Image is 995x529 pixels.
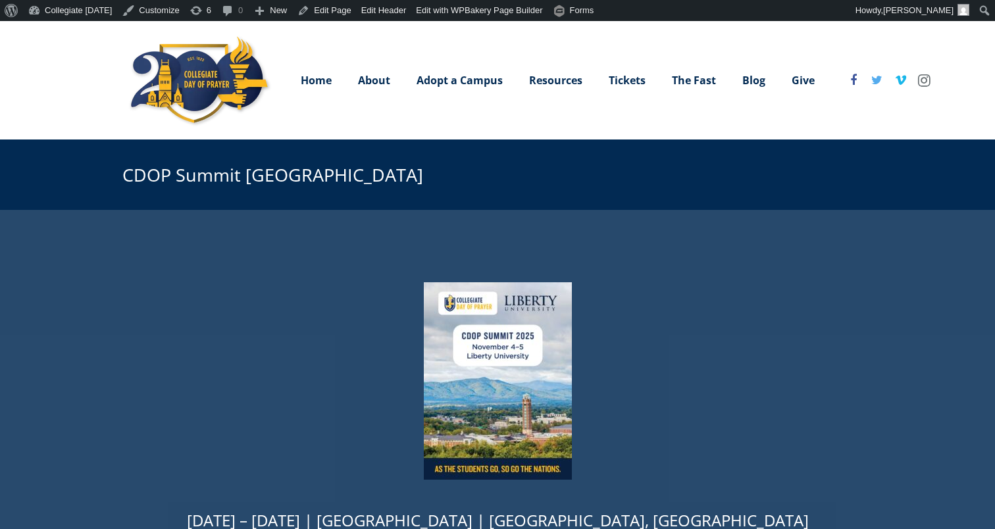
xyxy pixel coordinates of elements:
[417,73,503,88] span: Adopt a Campus
[122,33,274,128] img: Collegiate Day of Prayer Logo 200th anniversary
[358,73,390,88] span: About
[403,64,516,97] a: Adopt a Campus
[516,64,596,97] a: Resources
[778,64,828,97] a: Give
[301,73,332,88] span: Home
[288,64,345,97] a: Home
[792,73,815,88] span: Give
[865,68,889,92] a: Twitter
[889,68,913,92] a: Vimeo
[529,73,582,88] span: Resources
[729,64,778,97] a: Blog
[122,163,423,188] h1: CDOP Summit [GEOGRAPHIC_DATA]
[842,68,865,92] a: Facebook
[596,64,659,97] a: Tickets
[913,68,936,92] a: Instagram
[742,73,765,88] span: Blog
[609,73,646,88] span: Tickets
[345,64,403,97] a: About
[672,73,716,88] span: The Fast
[659,64,729,97] a: The Fast
[883,5,954,15] span: [PERSON_NAME]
